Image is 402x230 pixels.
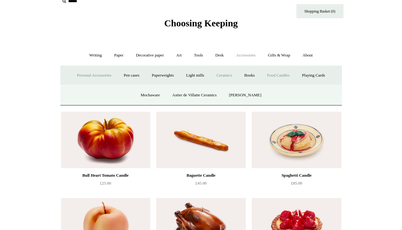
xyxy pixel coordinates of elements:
a: Choosing Keeping [164,23,238,27]
a: Food Candles [262,67,295,84]
a: Mochaware [135,87,165,104]
a: About [297,47,318,64]
a: Ceramics [211,67,238,84]
img: Bull Heart Tomato Candle [61,112,150,168]
a: Bull Heart Tomato Candle Bull Heart Tomato Candle [61,112,150,168]
a: Playing Cards [296,67,331,84]
a: Astier de Villatte Ceramics [167,87,222,104]
a: Bull Heart Tomato Candle £25.00 [61,172,150,197]
a: Books [239,67,260,84]
span: £25.00 [100,181,111,185]
span: £45.00 [195,181,207,185]
a: Accessories [230,47,261,64]
a: Art [171,47,187,64]
div: Spaghetti Candle [253,172,339,179]
div: Baguette Candle [158,172,244,179]
a: Paperweights [146,67,179,84]
a: Writing [84,47,107,64]
a: Shopping Basket (0) [296,4,344,18]
a: [PERSON_NAME] [223,87,267,104]
span: Choosing Keeping [164,18,238,28]
a: Pen cases [118,67,145,84]
a: Decorative paper [130,47,169,64]
a: Baguette Candle £45.00 [156,172,245,197]
a: Tools [188,47,209,64]
span: £85.00 [291,181,302,185]
a: Spaghetti Candle £85.00 [252,172,341,197]
img: Spaghetti Candle [252,112,341,168]
a: Gifts & Wrap [262,47,296,64]
a: Desk [210,47,229,64]
a: Spaghetti Candle Spaghetti Candle [252,112,341,168]
img: Baguette Candle [156,112,245,168]
a: Light mills [180,67,210,84]
a: Baguette Candle Baguette Candle [156,112,245,168]
a: Personal Accessories [71,67,117,84]
a: Paper [108,47,129,64]
div: Bull Heart Tomato Candle [63,172,149,179]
